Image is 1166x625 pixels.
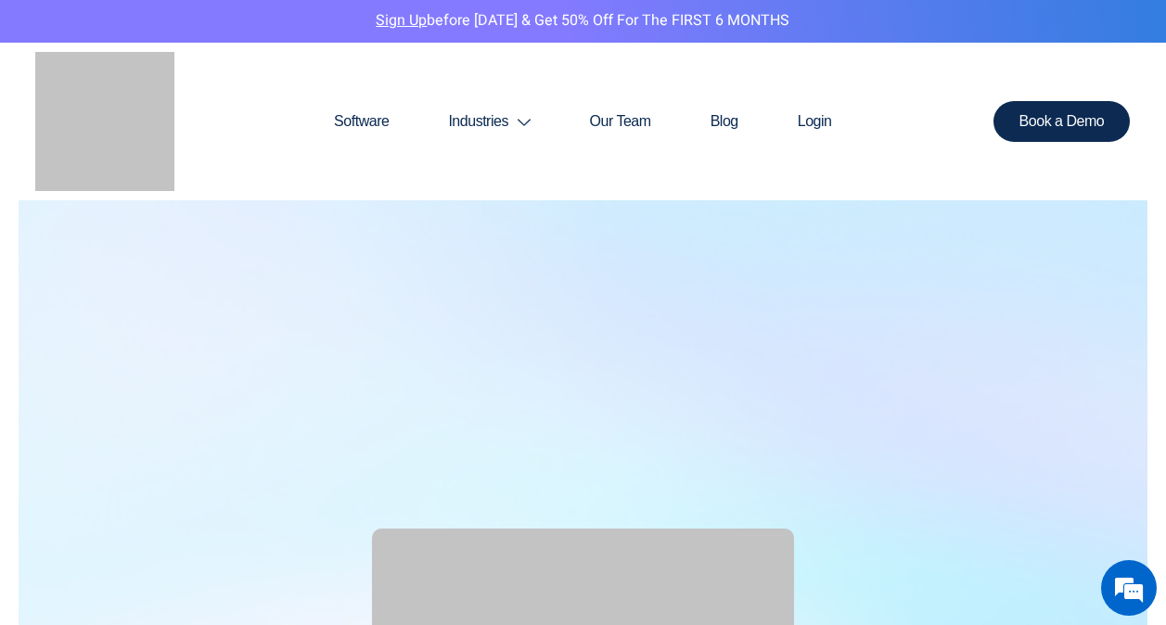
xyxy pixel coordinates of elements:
[304,77,418,166] a: Software
[681,77,768,166] a: Blog
[560,77,681,166] a: Our Team
[1019,114,1105,129] span: Book a Demo
[14,9,1152,33] p: before [DATE] & Get 50% Off for the FIRST 6 MONTHS
[376,9,427,32] a: Sign Up
[418,77,559,166] a: Industries
[993,101,1131,142] a: Book a Demo
[768,77,862,166] a: Login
